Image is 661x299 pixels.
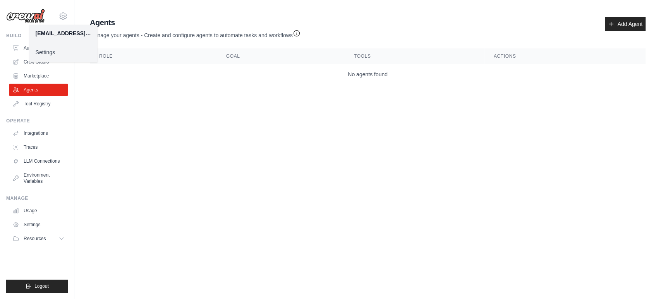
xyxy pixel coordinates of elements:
[345,48,484,64] th: Tools
[90,28,300,39] p: Manage your agents - Create and configure agents to automate tasks and workflows
[6,280,68,293] button: Logout
[9,169,68,187] a: Environment Variables
[24,235,46,242] span: Resources
[9,98,68,110] a: Tool Registry
[9,84,68,96] a: Agents
[9,42,68,54] a: Automations
[29,45,98,59] a: Settings
[217,48,345,64] th: Goal
[9,232,68,245] button: Resources
[6,118,68,124] div: Operate
[9,127,68,139] a: Integrations
[9,141,68,153] a: Traces
[605,17,646,31] a: Add Agent
[34,283,49,289] span: Logout
[9,218,68,231] a: Settings
[90,64,646,85] td: No agents found
[9,204,68,217] a: Usage
[6,195,68,201] div: Manage
[90,48,217,64] th: Role
[90,17,300,28] h2: Agents
[6,9,45,24] img: Logo
[36,29,91,37] div: [EMAIL_ADDRESS][DOMAIN_NAME]
[484,48,646,64] th: Actions
[9,155,68,167] a: LLM Connections
[6,33,68,39] div: Build
[9,70,68,82] a: Marketplace
[9,56,68,68] a: Crew Studio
